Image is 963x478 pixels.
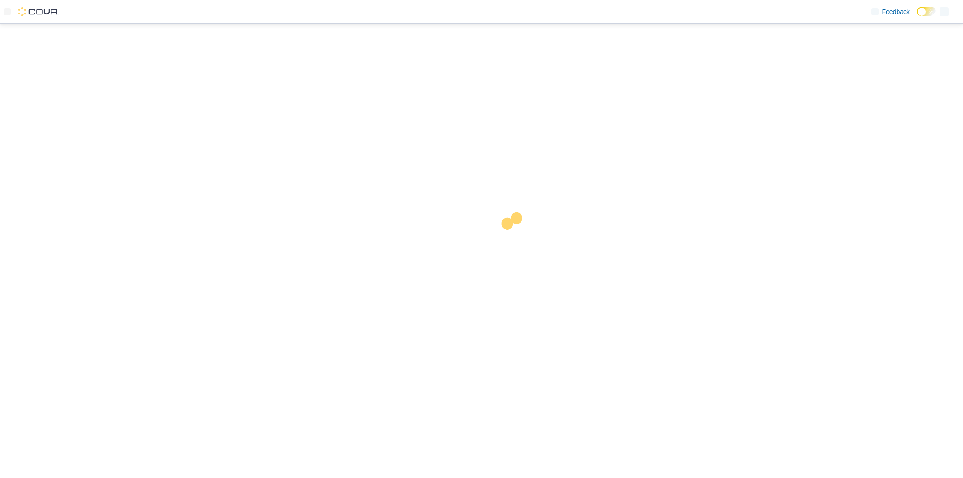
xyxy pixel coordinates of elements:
a: Feedback [868,3,913,21]
img: cova-loader [482,206,549,273]
img: Cova [18,7,59,16]
span: Feedback [882,7,910,16]
input: Dark Mode [917,7,936,16]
